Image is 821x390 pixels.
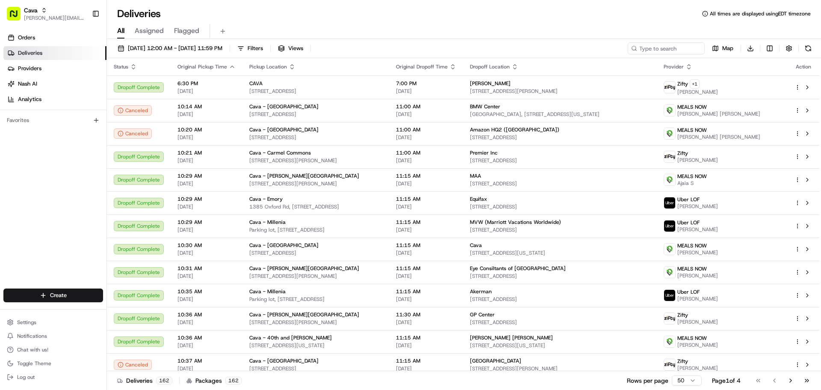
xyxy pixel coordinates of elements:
button: Cava[PERSON_NAME][EMAIL_ADDRESS][PERSON_NAME][DOMAIN_NAME] [3,3,89,24]
span: [STREET_ADDRESS][US_STATE] [470,250,650,256]
button: Toggle Theme [3,357,103,369]
span: [DATE] [177,226,236,233]
button: Views [274,42,307,54]
span: [PERSON_NAME] [677,89,718,95]
span: [DATE] [177,88,236,95]
span: 11:00 AM [396,126,456,133]
span: [DATE] [396,250,456,256]
input: Type to search [628,42,705,54]
img: uber-new-logo.jpeg [664,197,675,208]
span: Cava - [GEOGRAPHIC_DATA] [249,242,319,249]
span: Cava - [GEOGRAPHIC_DATA] [249,126,319,133]
span: [PERSON_NAME] [27,133,69,140]
span: Knowledge Base [17,191,65,200]
a: Providers [3,62,106,75]
span: Providers [18,65,41,72]
span: Map [722,45,733,52]
span: Notifications [17,333,47,339]
img: melas_now_logo.png [664,244,675,255]
span: [STREET_ADDRESS] [249,365,382,372]
span: [STREET_ADDRESS][US_STATE] [470,342,650,349]
span: [PERSON_NAME] [677,203,718,210]
img: Nash [9,9,26,26]
span: 11:15 AM [396,288,456,295]
span: Premier Inc [470,149,498,156]
span: [PERSON_NAME] [470,80,511,87]
span: Toggle Theme [17,360,51,367]
button: +1 [690,79,700,89]
span: [DATE] [396,319,456,326]
span: Analytics [18,95,41,103]
span: [DATE] [177,250,236,256]
img: melas_now_logo.png [664,174,675,185]
span: Original Pickup Time [177,63,227,70]
img: 1736555255976-a54dd68f-1ca7-489b-9aae-adbdc363a1c4 [17,133,24,140]
span: [DATE] [177,365,236,372]
span: Views [288,45,303,52]
span: Ajaia S [677,180,707,187]
button: Settings [3,316,103,328]
img: uber-new-logo.jpeg [664,220,675,232]
img: melas_now_logo.png [664,336,675,347]
span: 11:00 AM [396,149,456,156]
span: [PERSON_NAME] [PERSON_NAME] [677,110,760,117]
span: [STREET_ADDRESS] [470,319,650,326]
div: Page 1 of 4 [712,376,741,385]
span: [STREET_ADDRESS][PERSON_NAME] [249,273,382,280]
img: 4920774857489_3d7f54699973ba98c624_72.jpg [18,82,33,97]
span: [STREET_ADDRESS][PERSON_NAME] [470,365,650,372]
span: Uber LOF [677,196,700,203]
span: Cava - Millenia [249,219,286,226]
span: MVW (Marriott Vacations Worldwide) [470,219,561,226]
span: [STREET_ADDRESS] [470,157,650,164]
span: MEALS NOW [677,242,707,249]
button: Cava [24,6,38,15]
span: 10:21 AM [177,149,236,156]
span: [PERSON_NAME] [677,272,718,279]
span: Eye Consiltants of [GEOGRAPHIC_DATA] [470,265,566,272]
span: [STREET_ADDRESS] [470,180,650,187]
img: zifty-logo-trans-sq.png [664,313,675,324]
button: Canceled [114,128,152,139]
span: MEALS NOW [677,127,707,134]
button: [PERSON_NAME][EMAIL_ADDRESS][PERSON_NAME][DOMAIN_NAME] [24,15,85,21]
span: [DATE] [177,203,236,210]
span: 10:35 AM [177,288,236,295]
button: Notifications [3,330,103,342]
span: Cava - 40th and [PERSON_NAME] [249,334,332,341]
span: [PERSON_NAME] [PERSON_NAME] [677,134,760,140]
span: [PERSON_NAME] [PERSON_NAME] [470,334,553,341]
span: [PERSON_NAME] [677,365,718,372]
span: Nash AI [18,80,37,88]
span: Original Dropoff Time [396,63,448,70]
div: Deliveries [117,376,172,385]
span: 10:36 AM [177,311,236,318]
span: Parking lot, [STREET_ADDRESS] [249,226,382,233]
span: Provider [664,63,684,70]
span: [DATE] [177,157,236,164]
span: [DATE] 12:00 AM - [DATE] 11:59 PM [128,45,222,52]
button: [DATE] 12:00 AM - [DATE] 11:59 PM [114,42,226,54]
div: Favorites [3,113,103,127]
span: [DATE] [177,180,236,187]
span: [STREET_ADDRESS][PERSON_NAME] [249,157,382,164]
span: [STREET_ADDRESS][PERSON_NAME] [249,319,382,326]
span: 11:15 AM [396,196,456,202]
span: 11:15 AM [396,357,456,364]
span: [STREET_ADDRESS][PERSON_NAME] [470,88,650,95]
span: [STREET_ADDRESS][PERSON_NAME] [249,180,382,187]
span: [DATE] [396,203,456,210]
span: Settings [17,319,36,326]
img: 1736555255976-a54dd68f-1ca7-489b-9aae-adbdc363a1c4 [9,82,24,97]
button: Create [3,289,103,302]
span: [STREET_ADDRESS] [249,88,382,95]
span: [STREET_ADDRESS] [249,134,382,141]
span: Zifty [677,358,688,365]
img: zifty-logo-trans-sq.png [664,82,675,93]
span: Assigned [135,26,164,36]
a: Powered byPylon [60,212,103,219]
span: [DATE] [396,365,456,372]
span: [STREET_ADDRESS] [470,296,650,303]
